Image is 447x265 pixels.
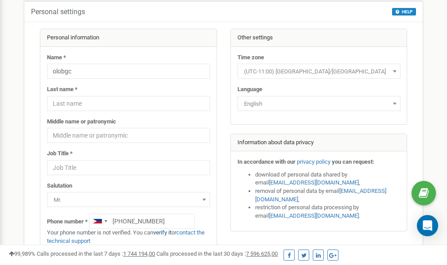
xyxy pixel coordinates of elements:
[297,158,330,165] a: privacy policy
[269,212,359,219] a: [EMAIL_ADDRESS][DOMAIN_NAME]
[50,194,207,206] span: Mr.
[47,182,72,190] label: Salutation
[47,64,210,79] input: Name
[31,8,85,16] h5: Personal settings
[9,250,35,257] span: 99,989%
[47,118,116,126] label: Middle name or patronymic
[47,229,210,245] p: Your phone number is not verified. You can or
[392,8,416,15] button: HELP
[231,134,407,152] div: Information about data privacy
[269,179,359,186] a: [EMAIL_ADDRESS][DOMAIN_NAME]
[156,250,278,257] span: Calls processed in the last 30 days :
[89,214,110,228] div: Telephone country code
[123,250,155,257] u: 1 744 194,00
[40,29,217,47] div: Personal information
[241,65,397,78] span: (UTC-11:00) Pacific/Midway
[255,188,386,203] a: [EMAIL_ADDRESS][DOMAIN_NAME]
[237,85,262,94] label: Language
[47,96,210,111] input: Last name
[47,85,78,94] label: Last name *
[237,64,400,79] span: (UTC-11:00) Pacific/Midway
[47,150,73,158] label: Job Title *
[241,98,397,110] span: English
[332,158,374,165] strong: you can request:
[47,128,210,143] input: Middle name or patronymic
[231,29,407,47] div: Other settings
[89,214,194,229] input: +1-800-555-55-55
[47,160,210,175] input: Job Title
[47,229,205,244] a: contact the technical support
[417,215,438,236] div: Open Intercom Messenger
[237,158,295,165] strong: In accordance with our
[47,192,210,207] span: Mr.
[237,96,400,111] span: English
[47,218,88,226] label: Phone number *
[255,187,400,204] li: removal of personal data by email ,
[47,54,66,62] label: Name *
[255,204,400,220] li: restriction of personal data processing by email .
[237,54,264,62] label: Time zone
[255,171,400,187] li: download of personal data shared by email ,
[153,229,171,236] a: verify it
[246,250,278,257] u: 7 596 625,00
[37,250,155,257] span: Calls processed in the last 7 days :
